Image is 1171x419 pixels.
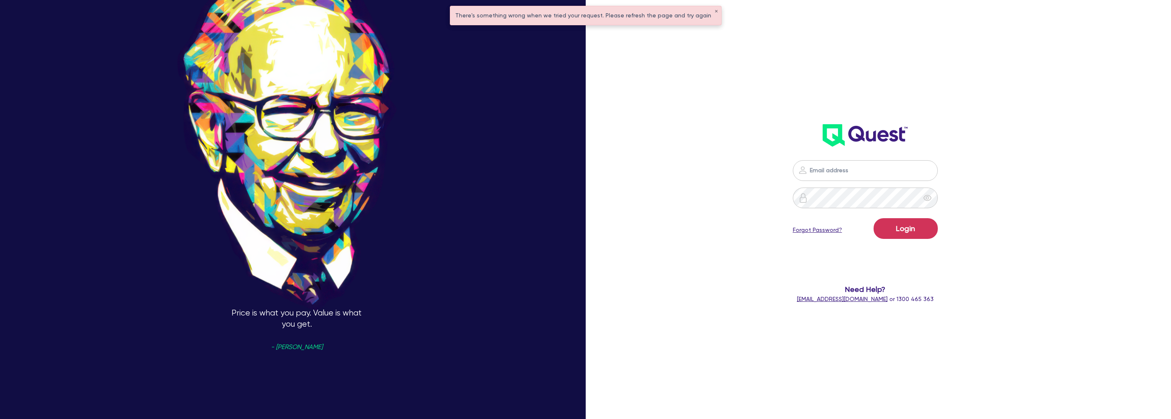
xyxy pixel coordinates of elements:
[798,193,808,203] img: icon-password
[702,284,1029,295] span: Need Help?
[923,194,932,202] span: eye
[874,218,938,239] button: Login
[715,10,718,14] button: ✕
[797,296,934,302] span: or 1300 465 363
[797,296,888,302] a: [EMAIL_ADDRESS][DOMAIN_NAME]
[798,165,808,175] img: icon-password
[793,226,842,234] a: Forgot Password?
[823,124,908,147] img: wH2k97JdezQIQAAAABJRU5ErkJggg==
[793,160,938,181] input: Email address
[271,344,323,350] span: - [PERSON_NAME]
[450,6,721,25] div: There's something wrong when we tried your request. Please refresh the page and try again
